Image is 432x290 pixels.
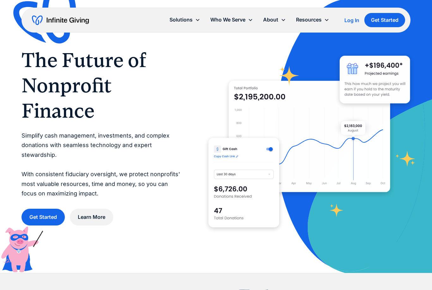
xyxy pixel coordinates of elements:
[263,15,278,24] div: About
[296,15,322,24] div: Resources
[258,13,291,27] div: About
[364,13,405,27] a: Get Started
[229,81,390,192] img: nonprofit donation platform
[344,16,359,24] a: Log In
[32,15,89,25] a: home
[210,15,245,24] div: Who We Serve
[70,209,113,225] a: Learn More
[22,47,183,123] h1: The Future of Nonprofit Finance
[395,151,416,167] img: fundraising star
[344,18,359,23] div: Log In
[164,13,205,27] div: Solutions
[22,209,65,225] a: Get Started
[208,138,279,227] img: donation software for nonprofits
[291,13,334,27] div: Resources
[22,131,183,199] p: Simplify cash management, investments, and complex donations with seamless technology and expert ...
[205,13,258,27] div: Who We Serve
[170,15,193,24] div: Solutions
